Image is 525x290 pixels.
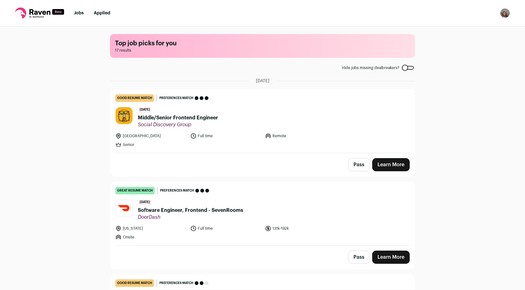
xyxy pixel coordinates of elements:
[138,207,243,214] span: Software Engineer, Frontend - SevenRooms
[138,114,218,122] span: Middle/Senior Frontend Engineer
[159,95,193,101] span: Preferences match
[159,280,193,286] span: Preferences match
[348,158,370,171] button: Pass
[94,11,110,15] a: Applied
[138,107,152,113] span: [DATE]
[138,214,243,220] span: DoorDash
[116,200,132,217] img: fc24801c44fb5e30c1cefb02b2de4e005abff2e91624e73b9db046a12221a0e4.jpg
[348,251,370,264] button: Pass
[265,133,336,139] li: Remote
[138,122,218,128] span: Social Discovery Group
[500,8,510,18] button: Open dropdown
[115,279,154,287] div: good resume match
[190,133,262,139] li: Full time
[138,199,152,205] span: [DATE]
[115,234,187,240] li: Onsite
[115,39,410,48] h1: Top job picks for you
[342,65,399,70] span: Hide jobs missing dealbreakers?
[265,225,336,232] li: 131k-192k
[115,94,154,102] div: good resume match
[256,78,269,84] span: [DATE]
[372,251,410,264] a: Learn More
[115,48,410,53] span: 17 results
[115,133,187,139] li: [GEOGRAPHIC_DATA]
[110,182,415,245] a: great resume match Preferences match [DATE] Software Engineer, Frontend - SevenRooms DoorDash [US...
[190,225,262,232] li: Full time
[160,187,194,194] span: Preferences match
[500,8,510,18] img: 11655950-medium_jpg
[372,158,410,171] a: Learn More
[115,187,155,194] div: great resume match
[74,11,84,15] a: Jobs
[115,225,187,232] li: [US_STATE]
[115,142,187,148] li: Senior
[110,89,415,153] a: good resume match Preferences match [DATE] Middle/Senior Frontend Engineer Social Discovery Group...
[116,107,132,124] img: 960e886d32ea0cabc0e43d1599db2687533eaa8e002adffd681c51fb3ac9893f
